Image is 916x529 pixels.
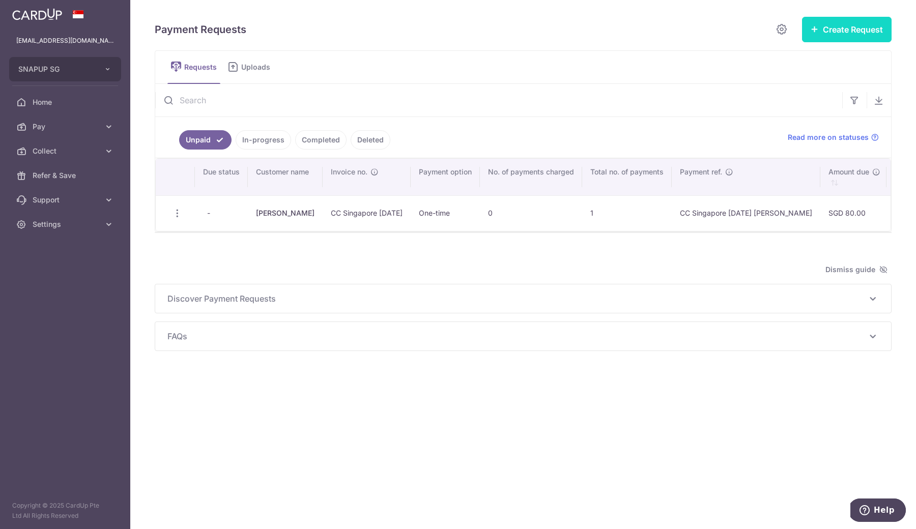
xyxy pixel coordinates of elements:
span: Support [33,195,100,205]
span: Home [33,97,100,107]
th: Total no. of payments [582,159,672,195]
td: CC Singapore [DATE] [323,195,411,231]
span: Amount due [828,167,869,177]
span: Payment option [419,167,472,177]
td: One-time [411,195,480,231]
span: FAQs [167,330,867,342]
span: Uploads [241,62,277,72]
span: Settings [33,219,100,229]
button: SNAPUP SG [9,57,121,81]
a: Read more on statuses [788,132,879,142]
th: Amount due : activate to sort column ascending [820,159,886,195]
span: Discover Payment Requests [167,292,867,305]
a: Requests [167,51,220,83]
td: [PERSON_NAME] [248,195,323,231]
span: Dismiss guide [825,263,888,276]
span: Read more on statuses [788,132,869,142]
th: Customer name [248,159,323,195]
span: No. of payments charged [488,167,574,177]
td: CC Singapore [DATE] [PERSON_NAME] [672,195,820,231]
span: Pay [33,122,100,132]
a: Unpaid [179,130,232,150]
span: SNAPUP SG [18,64,94,74]
span: Refer & Save [33,170,100,181]
a: Uploads [224,51,277,83]
th: Invoice no. [323,159,411,195]
td: SGD 80.00 [820,195,886,231]
th: Due status [195,159,248,195]
td: 1 [582,195,672,231]
span: Invoice no. [331,167,367,177]
h5: Payment Requests [155,21,246,38]
span: - [203,206,214,220]
p: FAQs [167,330,879,342]
input: Search [155,84,842,116]
th: Payment ref. [672,159,820,195]
iframe: Opens a widget where you can find more information [850,498,906,524]
span: Collect [33,146,100,156]
th: No. of payments charged [480,159,582,195]
a: In-progress [236,130,291,150]
th: Payment option [411,159,480,195]
span: Help [23,7,44,16]
img: CardUp [12,8,62,20]
span: Requests [184,62,220,72]
span: Total no. of payments [590,167,664,177]
a: Completed [295,130,347,150]
a: Deleted [351,130,390,150]
span: Payment ref. [680,167,722,177]
button: Create Request [802,17,892,42]
td: 0 [480,195,582,231]
p: Discover Payment Requests [167,292,879,305]
p: [EMAIL_ADDRESS][DOMAIN_NAME] [16,36,114,46]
